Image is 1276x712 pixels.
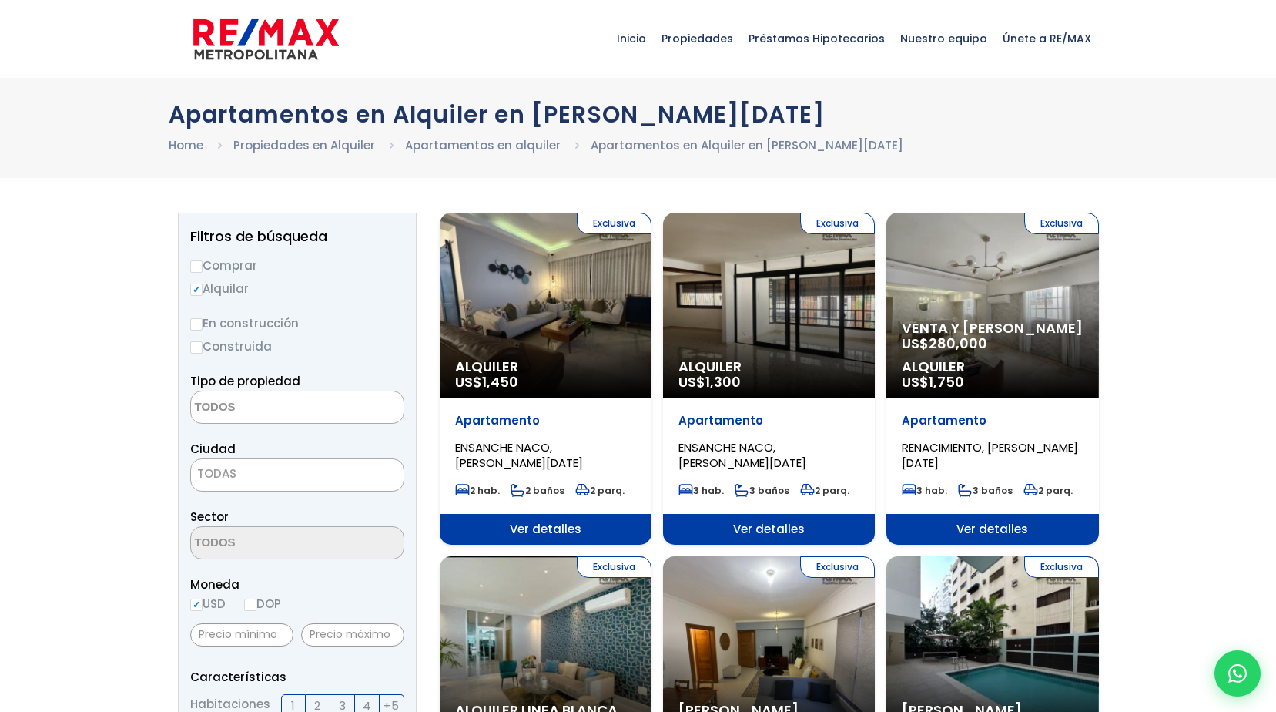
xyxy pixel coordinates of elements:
[678,413,859,428] p: Apartamento
[902,359,1083,374] span: Alquiler
[197,465,236,482] span: TODAS
[1023,484,1073,497] span: 2 parq.
[654,15,741,62] span: Propiedades
[591,136,903,155] li: Apartamentos en Alquiler en [PERSON_NAME][DATE]
[902,439,1078,471] span: RENACIMIENTO, [PERSON_NAME][DATE]
[1024,213,1099,234] span: Exclusiva
[191,463,404,485] span: TODAS
[169,101,1108,128] h1: Apartamentos en Alquiler en [PERSON_NAME][DATE]
[1024,556,1099,578] span: Exclusiva
[886,514,1098,545] span: Ver detalles
[190,314,404,333] label: En construcción
[511,484,564,497] span: 2 baños
[190,284,203,296] input: Alquilar
[995,15,1099,62] span: Únete a RE/MAX
[190,229,404,244] h2: Filtros de búsqueda
[244,599,256,611] input: DOP
[678,372,741,391] span: US$
[244,594,281,613] label: DOP
[190,341,203,354] input: Construida
[455,359,636,374] span: Alquiler
[678,484,724,497] span: 3 hab.
[482,372,518,391] span: 1,450
[902,413,1083,428] p: Apartamento
[440,514,651,545] span: Ver detalles
[455,484,500,497] span: 2 hab.
[678,359,859,374] span: Alquiler
[190,441,236,457] span: Ciudad
[958,484,1013,497] span: 3 baños
[405,137,561,153] a: Apartamentos en alquiler
[190,260,203,273] input: Comprar
[190,623,293,647] input: Precio mínimo
[678,439,806,471] span: ENSANCHE NACO, [PERSON_NAME][DATE]
[902,334,987,353] span: US$
[190,373,300,389] span: Tipo de propiedad
[455,439,583,471] span: ENSANCHE NACO, [PERSON_NAME][DATE]
[190,256,404,275] label: Comprar
[609,15,654,62] span: Inicio
[902,484,947,497] span: 3 hab.
[735,484,789,497] span: 3 baños
[902,372,964,391] span: US$
[190,279,404,298] label: Alquilar
[800,556,875,578] span: Exclusiva
[929,334,987,353] span: 280,000
[190,318,203,331] input: En construcción
[663,213,875,545] a: Exclusiva Alquiler US$1,300 Apartamento ENSANCHE NACO, [PERSON_NAME][DATE] 3 hab. 3 baños 2 parq....
[190,337,404,356] label: Construida
[455,372,518,391] span: US$
[800,484,849,497] span: 2 parq.
[301,623,404,647] input: Precio máximo
[741,15,893,62] span: Préstamos Hipotecarios
[577,213,651,234] span: Exclusiva
[705,372,741,391] span: 1,300
[169,137,203,153] a: Home
[190,599,203,611] input: USD
[893,15,995,62] span: Nuestro equipo
[190,667,404,687] p: Características
[663,514,875,545] span: Ver detalles
[190,509,229,525] span: Sector
[800,213,875,234] span: Exclusiva
[440,213,651,545] a: Exclusiva Alquiler US$1,450 Apartamento ENSANCHE NACO, [PERSON_NAME][DATE] 2 hab. 2 baños 2 parq....
[190,594,226,613] label: USD
[190,458,404,492] span: TODAS
[455,413,636,428] p: Apartamento
[902,321,1083,336] span: Venta y [PERSON_NAME]
[886,213,1098,545] a: Exclusiva Venta y [PERSON_NAME] US$280,000 Alquiler US$1,750 Apartamento RENACIMIENTO, [PERSON_NA...
[193,16,339,62] img: remax-metropolitana-logo
[929,372,964,391] span: 1,750
[191,391,340,425] textarea: Search
[575,484,625,497] span: 2 parq.
[190,575,404,594] span: Moneda
[233,137,375,153] a: Propiedades en Alquiler
[577,556,651,578] span: Exclusiva
[191,527,340,560] textarea: Search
